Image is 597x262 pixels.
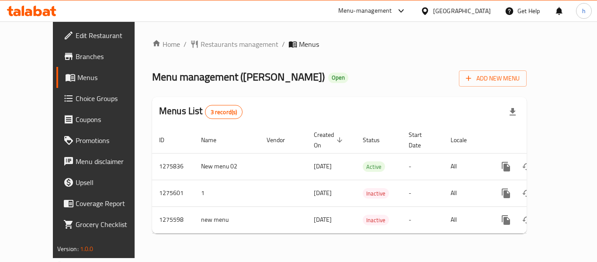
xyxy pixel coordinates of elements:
span: Name [201,135,228,145]
button: Change Status [517,183,538,204]
td: All [444,180,489,206]
a: Menus [56,67,153,88]
button: Change Status [517,210,538,231]
div: [GEOGRAPHIC_DATA] [433,6,491,16]
button: Add New Menu [459,70,527,87]
td: new menu [194,206,260,233]
td: - [402,180,444,206]
span: [DATE] [314,161,332,172]
span: Edit Restaurant [76,30,146,41]
span: Menus [299,39,319,49]
a: Promotions [56,130,153,151]
span: Locale [451,135,478,145]
span: [DATE] [314,187,332,199]
a: Menu disclaimer [56,151,153,172]
span: Branches [76,51,146,62]
table: enhanced table [152,127,587,234]
span: Start Date [409,129,433,150]
span: Upsell [76,177,146,188]
a: Coverage Report [56,193,153,214]
span: Version: [57,243,79,255]
a: Branches [56,46,153,67]
span: Open [328,74,348,81]
button: more [496,183,517,204]
button: Change Status [517,156,538,177]
span: Choice Groups [76,93,146,104]
span: 3 record(s) [205,108,243,116]
div: Total records count [205,105,243,119]
div: Open [328,73,348,83]
td: 1275836 [152,153,194,180]
button: more [496,210,517,231]
span: Coupons [76,114,146,125]
span: Restaurants management [201,39,278,49]
a: Coupons [56,109,153,130]
span: Grocery Checklist [76,219,146,230]
td: 1 [194,180,260,206]
th: Actions [489,127,587,154]
td: All [444,206,489,233]
nav: breadcrumb [152,39,527,49]
a: Choice Groups [56,88,153,109]
h2: Menus List [159,105,243,119]
td: - [402,206,444,233]
span: Menu management ( [PERSON_NAME] ) [152,67,325,87]
td: - [402,153,444,180]
li: / [184,39,187,49]
a: Upsell [56,172,153,193]
span: Coverage Report [76,198,146,209]
div: Active [363,161,385,172]
span: Promotions [76,135,146,146]
td: All [444,153,489,180]
button: more [496,156,517,177]
td: 1275601 [152,180,194,206]
a: Grocery Checklist [56,214,153,235]
a: Home [152,39,180,49]
td: New menu 02 [194,153,260,180]
span: Menus [77,72,146,83]
div: Menu-management [338,6,392,16]
span: Add New Menu [466,73,520,84]
span: ID [159,135,176,145]
span: Created On [314,129,345,150]
a: Restaurants management [190,39,278,49]
li: / [282,39,285,49]
span: [DATE] [314,214,332,225]
span: Menu disclaimer [76,156,146,167]
span: Status [363,135,391,145]
span: Inactive [363,189,389,199]
div: Export file [502,101,523,122]
span: Vendor [267,135,296,145]
span: 1.0.0 [80,243,94,255]
span: Inactive [363,215,389,225]
span: h [582,6,586,16]
a: Edit Restaurant [56,25,153,46]
span: Active [363,162,385,172]
td: 1275598 [152,206,194,233]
